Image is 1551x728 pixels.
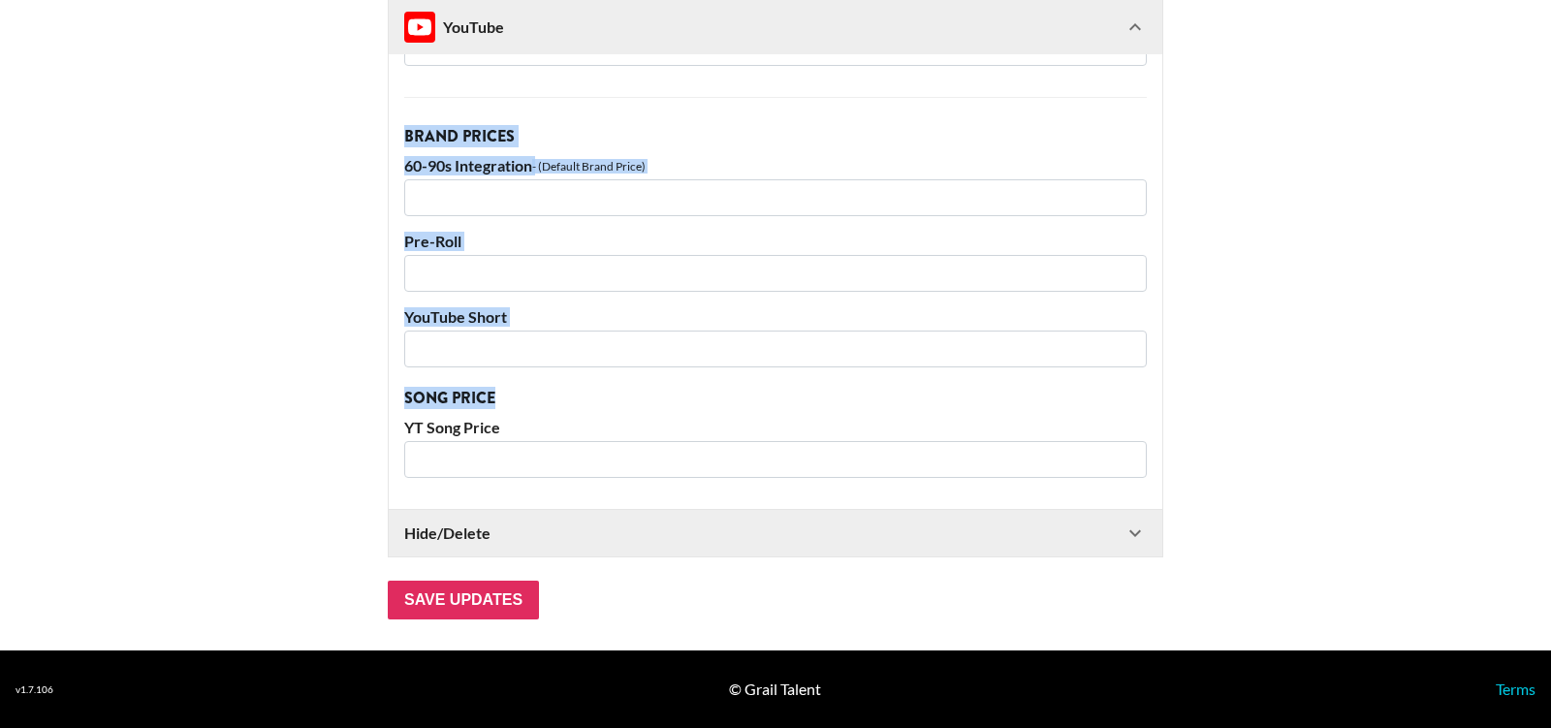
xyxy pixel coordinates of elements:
div: - (Default Brand Price) [532,159,646,174]
h4: Song Price [404,391,1147,406]
label: YouTube Short [404,307,1147,327]
div: YouTube [404,12,504,43]
img: Instagram [404,12,435,43]
h4: Brand Prices [404,129,1147,144]
label: Pre-Roll [404,232,1147,251]
label: 60-90s Integration [404,156,532,175]
a: Terms [1496,680,1535,698]
label: YT Song Price [404,418,1147,437]
input: Save Updates [388,581,539,619]
strong: Hide/Delete [404,523,491,543]
div: v 1.7.106 [16,683,53,696]
div: © Grail Talent [729,680,821,699]
div: Hide/Delete [389,510,1162,556]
